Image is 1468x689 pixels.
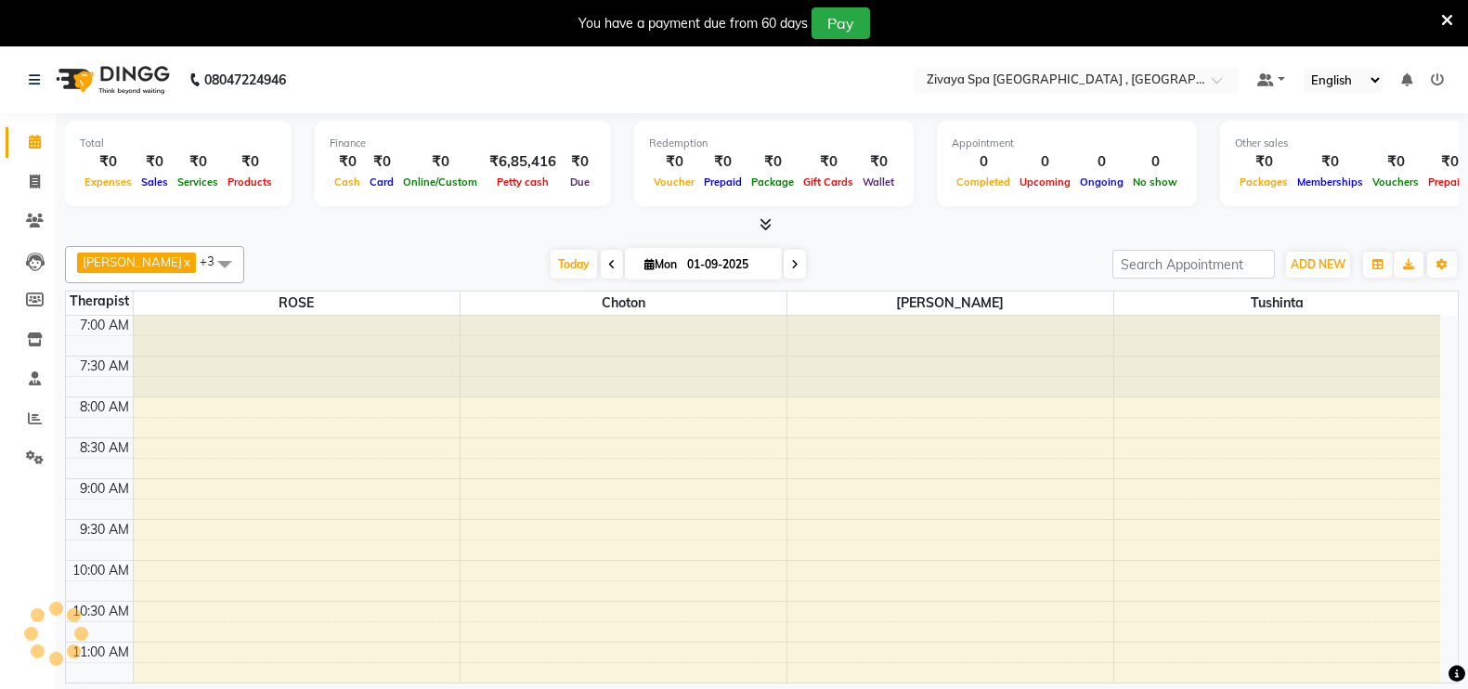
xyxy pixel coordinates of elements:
[69,602,133,621] div: 10:30 AM
[787,292,1113,315] span: [PERSON_NAME]
[69,561,133,580] div: 10:00 AM
[136,175,173,188] span: Sales
[1235,151,1293,173] div: ₹0
[492,175,553,188] span: Petty cash
[223,175,277,188] span: Products
[173,175,223,188] span: Services
[330,151,365,173] div: ₹0
[365,175,398,188] span: Card
[80,151,136,173] div: ₹0
[398,175,482,188] span: Online/Custom
[1293,151,1368,173] div: ₹0
[182,254,190,269] a: x
[223,151,277,173] div: ₹0
[747,175,799,188] span: Package
[952,136,1182,151] div: Appointment
[76,438,133,458] div: 8:30 AM
[1114,292,1441,315] span: tushinta
[747,151,799,173] div: ₹0
[1368,151,1423,173] div: ₹0
[799,151,858,173] div: ₹0
[69,643,133,662] div: 11:00 AM
[1128,151,1182,173] div: 0
[952,151,1015,173] div: 0
[330,136,596,151] div: Finance
[551,250,597,279] span: Today
[858,175,899,188] span: Wallet
[799,175,858,188] span: Gift Cards
[80,175,136,188] span: Expenses
[1293,175,1368,188] span: Memberships
[80,136,277,151] div: Total
[1075,175,1128,188] span: Ongoing
[134,292,460,315] span: ROSE
[1075,151,1128,173] div: 0
[76,397,133,417] div: 8:00 AM
[136,151,173,173] div: ₹0
[1291,257,1345,271] span: ADD NEW
[66,292,133,311] div: Therapist
[565,175,594,188] span: Due
[47,54,175,106] img: logo
[76,357,133,376] div: 7:30 AM
[649,136,899,151] div: Redemption
[649,151,699,173] div: ₹0
[398,151,482,173] div: ₹0
[83,254,182,269] span: [PERSON_NAME]
[858,151,899,173] div: ₹0
[76,479,133,499] div: 9:00 AM
[649,175,699,188] span: Voucher
[1368,175,1423,188] span: Vouchers
[812,7,870,39] button: Pay
[461,292,786,315] span: choton
[640,257,682,271] span: Mon
[330,175,365,188] span: Cash
[1112,250,1275,279] input: Search Appointment
[204,54,286,106] b: 08047224946
[76,520,133,539] div: 9:30 AM
[1015,151,1075,173] div: 0
[699,175,747,188] span: Prepaid
[1286,252,1350,278] button: ADD NEW
[173,151,223,173] div: ₹0
[564,151,596,173] div: ₹0
[76,316,133,335] div: 7:00 AM
[578,14,808,33] div: You have a payment due from 60 days
[482,151,564,173] div: ₹6,85,416
[1015,175,1075,188] span: Upcoming
[682,251,774,279] input: 2025-09-01
[699,151,747,173] div: ₹0
[365,151,398,173] div: ₹0
[1128,175,1182,188] span: No show
[952,175,1015,188] span: Completed
[200,253,228,268] span: +3
[1235,175,1293,188] span: Packages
